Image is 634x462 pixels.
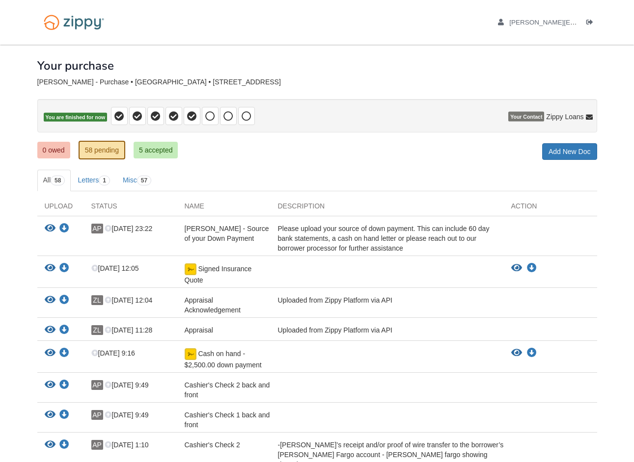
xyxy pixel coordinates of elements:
[45,348,55,359] button: View Cash on hand - $2,500.00 down payment
[185,225,269,242] span: [PERSON_NAME] - Source of your Down Payment
[105,411,148,419] span: [DATE] 9:49
[91,295,103,305] span: ZL
[79,141,125,159] a: 58 pending
[59,411,69,419] a: Download Cashier's Check 1 back and front
[511,348,522,358] button: View Cash on hand - $2,500.00 down payment
[508,112,544,122] span: Your Contact
[84,201,177,216] div: Status
[105,381,148,389] span: [DATE] 9:49
[45,380,55,390] button: View Cashier's Check 2 back and front
[59,382,69,389] a: Download Cashier's Check 2 back and front
[185,441,240,449] span: Cashier's Check 2
[117,170,157,191] a: Misc
[177,201,271,216] div: Name
[37,59,114,72] h1: Your purchase
[91,224,103,233] span: AP
[59,297,69,305] a: Download Appraisal Acknowledgement
[185,381,270,399] span: Cashier's Check 2 back and front
[91,349,135,357] span: [DATE] 9:16
[271,224,504,253] div: Please upload your source of down payment. This can include 60 day bank statements, a cash on han...
[105,296,152,304] span: [DATE] 12:04
[511,263,522,273] button: View Signed Insurance Quote
[37,142,70,158] a: 0 owed
[59,327,69,334] a: Download Appraisal
[134,142,178,158] a: 5 accepted
[72,170,116,191] a: Letters
[504,201,597,216] div: Action
[37,170,71,191] a: All58
[37,10,110,35] img: Logo
[527,349,537,357] a: Download Cash on hand - $2,500.00 down payment
[185,263,196,275] img: Document fully signed
[37,78,597,86] div: [PERSON_NAME] - Purchase • [GEOGRAPHIC_DATA] • [STREET_ADDRESS]
[59,441,69,449] a: Download Cashier's Check 2
[59,265,69,273] a: Download Signed Insurance Quote
[45,325,55,335] button: View Appraisal
[59,350,69,358] a: Download Cash on hand - $2,500.00 down payment
[51,176,65,185] span: 58
[91,325,103,335] span: ZL
[137,176,151,185] span: 57
[45,224,55,234] button: View Arron Perkins - Source of your Down Payment
[185,265,252,284] span: Signed Insurance Quote
[586,19,597,28] a: Log out
[527,264,537,272] a: Download Signed Insurance Quote
[185,326,213,334] span: Appraisal
[59,225,69,233] a: Download Arron Perkins - Source of your Down Payment
[45,263,55,274] button: View Signed Insurance Quote
[271,325,504,338] div: Uploaded from Zippy Platform via API
[105,225,152,232] span: [DATE] 23:22
[99,176,110,185] span: 1
[271,295,504,315] div: Uploaded from Zippy Platform via API
[91,380,103,390] span: AP
[105,441,148,449] span: [DATE] 1:10
[271,201,504,216] div: Description
[91,264,139,272] span: [DATE] 12:05
[91,410,103,420] span: AP
[91,440,103,450] span: AP
[185,348,196,360] img: Document fully signed
[105,326,152,334] span: [DATE] 11:28
[45,440,55,450] button: View Cashier's Check 2
[185,350,262,369] span: Cash on hand - $2,500.00 down payment
[37,201,84,216] div: Upload
[45,295,55,306] button: View Appraisal Acknowledgement
[542,143,597,160] a: Add New Doc
[44,113,108,122] span: You are finished for now
[45,410,55,420] button: View Cashier's Check 1 back and front
[185,296,241,314] span: Appraisal Acknowledgement
[185,411,270,429] span: Cashier's Check 1 back and front
[546,112,583,122] span: Zippy Loans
